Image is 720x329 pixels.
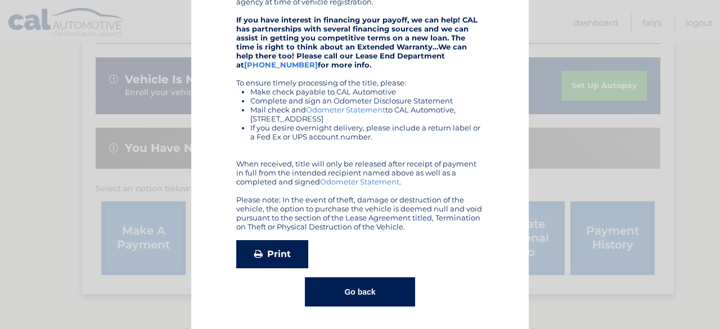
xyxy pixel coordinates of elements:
a: Odometer Statement [320,177,399,186]
li: Mail check and to CAL Automotive, [STREET_ADDRESS] [250,105,484,123]
li: Complete and sign an Odometer Disclosure Statement [250,96,484,105]
strong: If you have interest in financing your payoff, we can help! CAL has partnerships with several fin... [236,15,478,69]
li: If you desire overnight delivery, please include a return label or a Fed Ex or UPS account number. [250,123,484,141]
a: Print [236,240,308,268]
a: [PHONE_NUMBER] [244,60,318,69]
button: Go back [305,277,415,307]
li: Make check payable to CAL Automotive [250,87,484,96]
a: Odometer Statement [306,105,385,114]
